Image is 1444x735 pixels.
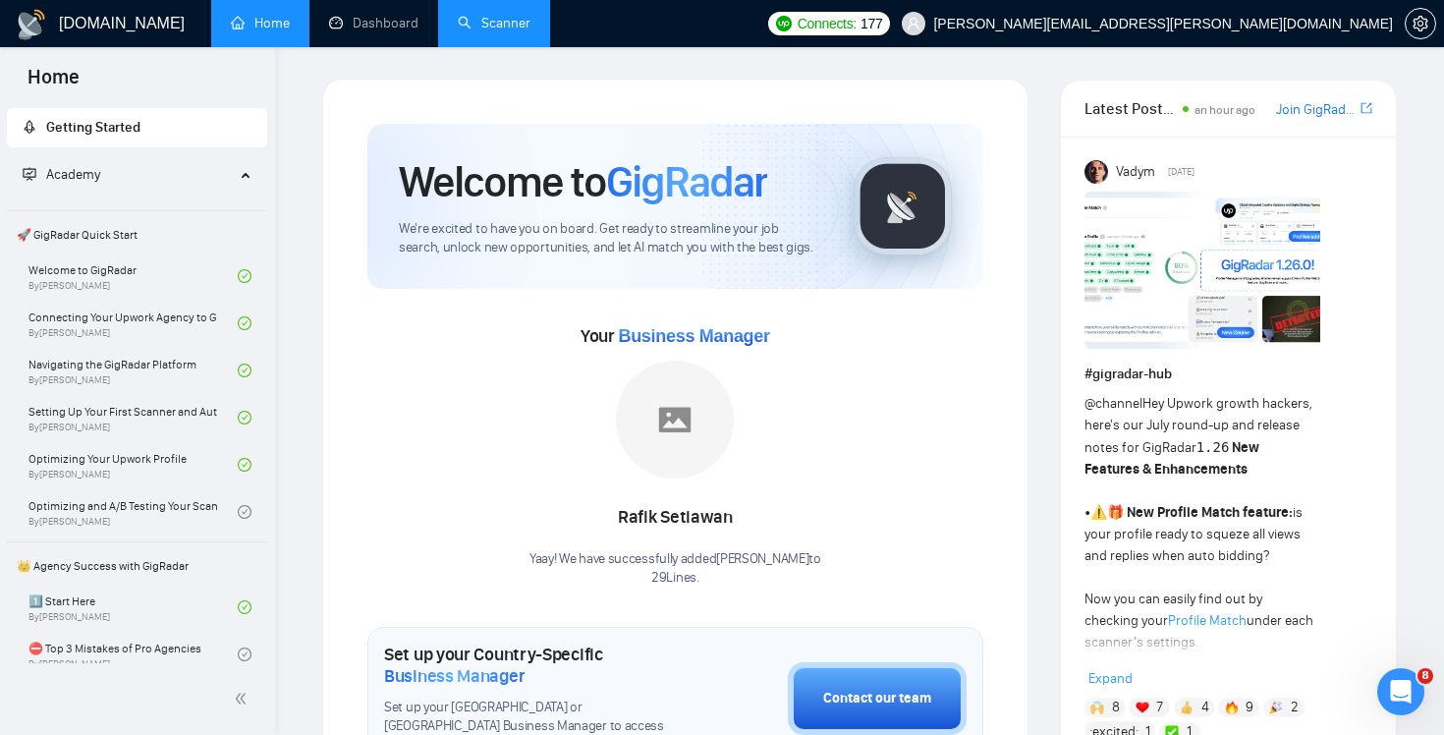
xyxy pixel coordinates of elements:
span: 9 [1246,698,1253,717]
code: 1.26 [1196,439,1230,455]
span: 4 [1201,698,1209,717]
span: Academy [23,166,100,183]
span: Business Manager [618,326,769,346]
img: Vadym [1084,160,1108,184]
img: gigradar-logo.png [854,157,952,255]
img: 🎉 [1269,701,1283,714]
span: check-circle [238,316,251,330]
img: 🙌 [1090,701,1104,714]
h1: Set up your Country-Specific [384,644,690,687]
span: user [907,17,920,30]
span: Business Manager [384,665,525,687]
span: 8 [1112,698,1120,717]
span: 🎁 [1107,504,1124,521]
a: Setting Up Your First Scanner and Auto-BidderBy[PERSON_NAME] [28,396,238,439]
span: Vadym [1116,161,1155,183]
a: Optimizing and A/B Testing Your Scanner for Better ResultsBy[PERSON_NAME] [28,490,238,534]
span: Connects: [798,13,857,34]
img: 🔥 [1225,701,1239,714]
span: Home [12,63,95,104]
a: searchScanner [458,15,530,31]
span: check-circle [238,600,251,614]
span: check-circle [238,411,251,424]
span: 2 [1291,698,1299,717]
a: 1️⃣ Start HereBy[PERSON_NAME] [28,586,238,629]
a: setting [1405,16,1436,31]
span: Expand [1088,670,1133,687]
span: check-circle [238,269,251,283]
span: 🚀 GigRadar Quick Start [9,215,265,254]
div: Yaay! We have successfully added [PERSON_NAME] to [529,550,821,588]
a: ⛔ Top 3 Mistakes of Pro AgenciesBy[PERSON_NAME] [28,633,238,676]
a: homeHome [231,15,290,31]
strong: New Profile Match feature: [1127,504,1293,521]
img: ❤️ [1136,701,1149,714]
h1: # gigradar-hub [1084,364,1372,385]
span: We're excited to have you on board. Get ready to streamline your job search, unlock new opportuni... [399,220,822,257]
button: Contact our team [788,662,967,735]
div: Contact our team [823,688,931,709]
img: F09AC4U7ATU-image.png [1084,192,1320,349]
a: Join GigRadar Slack Community [1276,99,1357,121]
a: Connecting Your Upwork Agency to GigRadarBy[PERSON_NAME] [28,302,238,345]
a: Optimizing Your Upwork ProfileBy[PERSON_NAME] [28,443,238,486]
img: upwork-logo.png [776,16,792,31]
span: fund-projection-screen [23,167,36,181]
span: rocket [23,120,36,134]
span: @channel [1084,395,1142,412]
a: dashboardDashboard [329,15,418,31]
span: [DATE] [1168,163,1194,181]
a: export [1361,99,1372,118]
img: placeholder.png [616,361,734,479]
span: 7 [1156,698,1163,717]
span: double-left [234,689,253,708]
span: check-circle [238,505,251,519]
span: Your [581,325,770,347]
span: export [1361,100,1372,116]
span: 8 [1417,668,1433,684]
button: setting [1405,8,1436,39]
span: Academy [46,166,100,183]
p: 29Lines . [529,569,821,588]
a: Welcome to GigRadarBy[PERSON_NAME] [28,254,238,298]
div: Rafik Setiawan [529,501,821,535]
iframe: Intercom live chat [1377,668,1424,715]
li: Getting Started [7,108,267,147]
span: setting [1406,16,1435,31]
a: Navigating the GigRadar PlatformBy[PERSON_NAME] [28,349,238,392]
span: check-circle [238,458,251,472]
span: check-circle [238,364,251,377]
span: GigRadar [606,155,767,208]
span: Latest Posts from the GigRadar Community [1084,96,1178,121]
span: ⚠️ [1090,504,1107,521]
span: 177 [861,13,882,34]
span: 👑 Agency Success with GigRadar [9,546,265,586]
img: logo [16,9,47,40]
span: Getting Started [46,119,140,136]
img: 👍 [1180,701,1194,714]
h1: Welcome to [399,155,767,208]
a: Profile Match [1168,612,1247,629]
span: check-circle [238,648,251,661]
span: an hour ago [1194,103,1255,117]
